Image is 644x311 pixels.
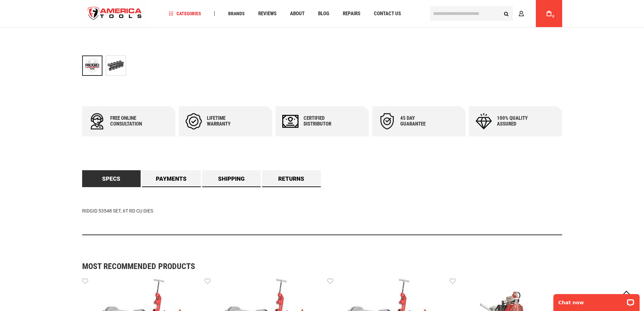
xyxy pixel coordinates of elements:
[343,11,360,16] span: Repairs
[400,115,441,127] div: 45 day Guarantee
[166,9,204,18] a: Categories
[290,11,305,16] span: About
[340,9,363,18] a: Repairs
[202,170,261,187] a: Shipping
[258,11,277,16] span: Reviews
[287,9,308,18] a: About
[82,170,141,187] a: Specs
[142,170,201,187] a: Payments
[255,9,280,18] a: Reviews
[374,11,401,16] span: Contact Us
[106,52,126,79] div: RIDGID 53548 6T COPPER ROUND DIE SET
[110,115,151,127] div: Free online consultation
[82,1,148,26] img: America Tools
[106,56,126,75] img: RIDGID 53548 6T COPPER ROUND DIE SET
[169,11,201,16] span: Categories
[82,1,148,26] a: store logo
[207,115,247,127] div: Lifetime warranty
[371,9,404,18] a: Contact Us
[228,11,245,16] span: Brands
[315,9,332,18] a: Blog
[318,11,329,16] span: Blog
[262,170,321,187] a: Returns
[82,52,106,79] div: RIDGID 53548 6T COPPER ROUND DIE SET
[497,115,538,127] div: 100% quality assured
[552,15,554,18] span: 0
[82,262,539,270] strong: Most Recommended Products
[82,187,562,235] div: RIDGID 53548 SET, 6T RD CU DIES
[225,9,248,18] a: Brands
[304,115,344,127] div: Certified Distributor
[549,290,644,311] iframe: LiveChat chat widget
[500,7,513,20] button: Search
